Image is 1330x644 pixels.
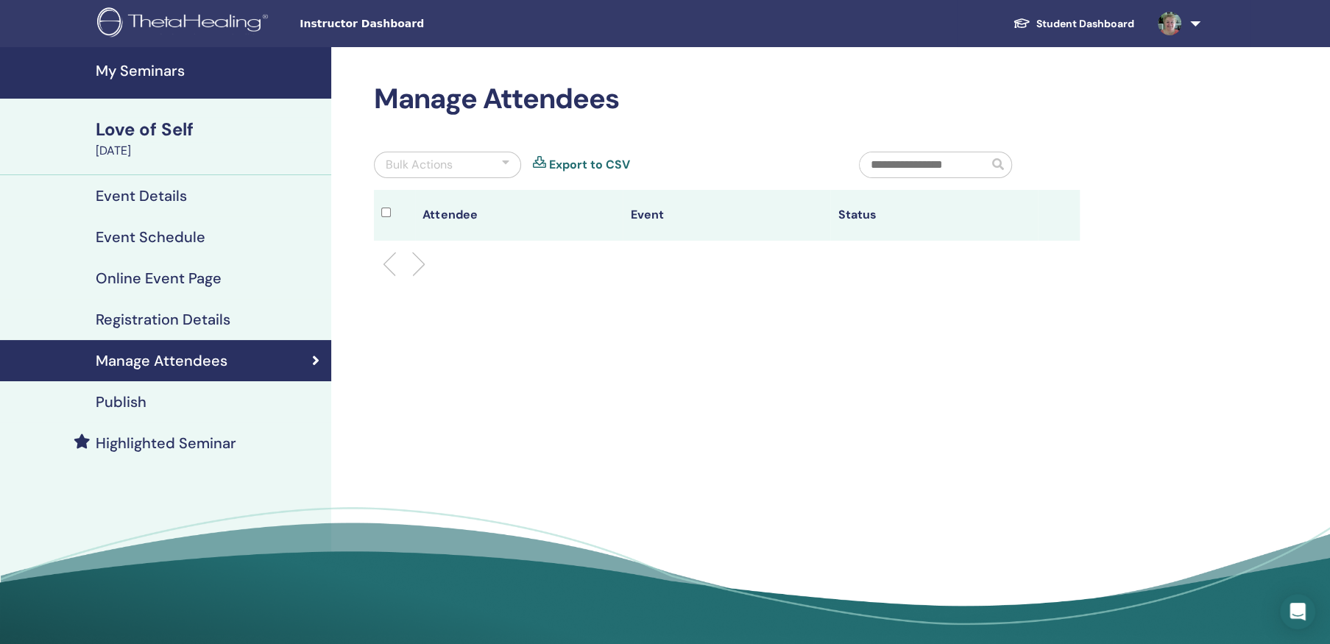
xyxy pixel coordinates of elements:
[96,228,205,246] h4: Event Schedule
[96,142,322,160] div: [DATE]
[1158,12,1181,35] img: default.png
[415,190,623,241] th: Attendee
[96,187,187,205] h4: Event Details
[830,190,1038,241] th: Status
[87,117,331,160] a: Love of Self[DATE]
[1280,594,1315,629] div: Open Intercom Messenger
[96,269,222,287] h4: Online Event Page
[96,434,236,452] h4: Highlighted Seminar
[1001,10,1146,38] a: Student Dashboard
[97,7,273,40] img: logo.png
[96,117,322,142] div: Love of Self
[549,156,630,174] a: Export to CSV
[386,156,453,174] div: Bulk Actions
[374,82,1080,116] h2: Manage Attendees
[1013,17,1030,29] img: graduation-cap-white.svg
[96,393,146,411] h4: Publish
[96,352,227,369] h4: Manage Attendees
[96,311,230,328] h4: Registration Details
[96,62,322,79] h4: My Seminars
[300,16,520,32] span: Instructor Dashboard
[623,190,830,241] th: Event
